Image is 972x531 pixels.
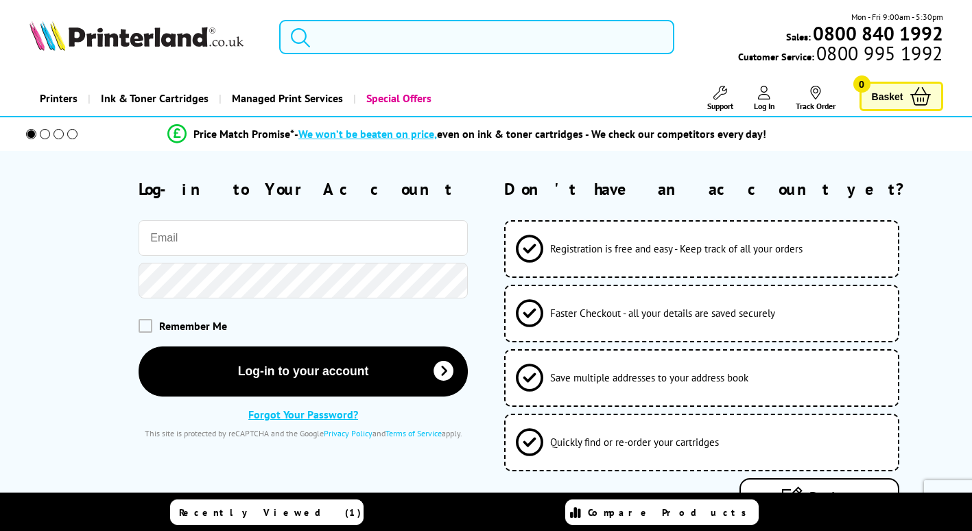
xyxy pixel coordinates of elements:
a: Special Offers [353,81,442,116]
a: Register [739,478,899,515]
a: Forgot Your Password? [248,408,358,421]
span: Price Match Promise* [193,127,294,141]
b: 0800 840 1992 [813,21,943,46]
span: Support [707,101,733,111]
img: Printerland Logo [29,21,244,51]
a: 0800 840 1992 [811,27,943,40]
span: 0800 995 1992 [814,47,943,60]
a: Recently Viewed (1) [170,499,364,525]
span: 0 [853,75,870,93]
span: Registration is free and easy - Keep track of all your orders [550,242,803,255]
h2: Don't have an account yet? [504,178,943,200]
h2: Log-in to Your Account [139,178,468,200]
a: Printers [29,81,88,116]
button: Log-in to your account [139,346,468,397]
span: Mon - Fri 9:00am - 5:30pm [851,10,943,23]
span: Remember Me [159,319,227,333]
span: Log In [754,101,775,111]
span: Basket [872,87,903,106]
a: Printerland Logo [29,21,263,54]
span: Recently Viewed (1) [179,506,361,519]
span: Register [809,488,857,506]
a: Compare Products [565,499,759,525]
a: Track Order [796,86,835,111]
span: Sales: [786,30,811,43]
input: Email [139,220,468,256]
span: Compare Products [588,506,754,519]
a: Privacy Policy [324,428,372,438]
span: Faster Checkout - all your details are saved securely [550,307,775,320]
span: Save multiple addresses to your address book [550,371,748,384]
a: Support [707,86,733,111]
span: We won’t be beaten on price, [298,127,437,141]
a: Log In [754,86,775,111]
div: This site is protected by reCAPTCHA and the Google and apply. [139,428,468,438]
div: - even on ink & toner cartridges - We check our competitors every day! [294,127,766,141]
a: Ink & Toner Cartridges [88,81,219,116]
span: Ink & Toner Cartridges [101,81,209,116]
a: Basket 0 [860,82,943,111]
span: Customer Service: [738,47,943,63]
li: modal_Promise [7,122,927,146]
a: Terms of Service [386,428,442,438]
span: Quickly find or re-order your cartridges [550,436,719,449]
a: Managed Print Services [219,81,353,116]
